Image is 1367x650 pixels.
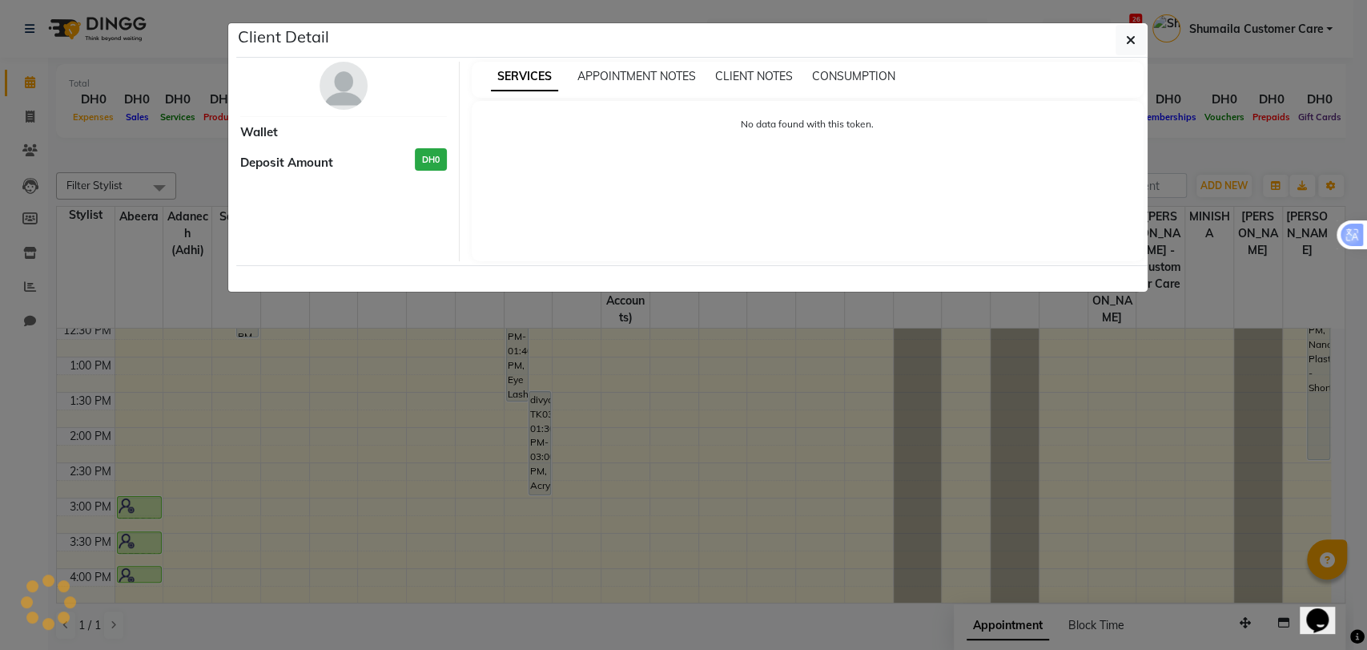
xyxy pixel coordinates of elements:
span: Deposit Amount [240,154,333,172]
p: No data found with this token. [488,117,1128,131]
iframe: chat widget [1300,586,1351,634]
img: avatar [320,62,368,110]
h3: DH0 [415,148,447,172]
span: CLIENT NOTES [715,69,793,83]
span: SERVICES [491,63,558,91]
span: CONSUMPTION [812,69,895,83]
span: Wallet [240,123,278,142]
h5: Client Detail [238,25,329,49]
span: APPOINTMENT NOTES [577,69,696,83]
